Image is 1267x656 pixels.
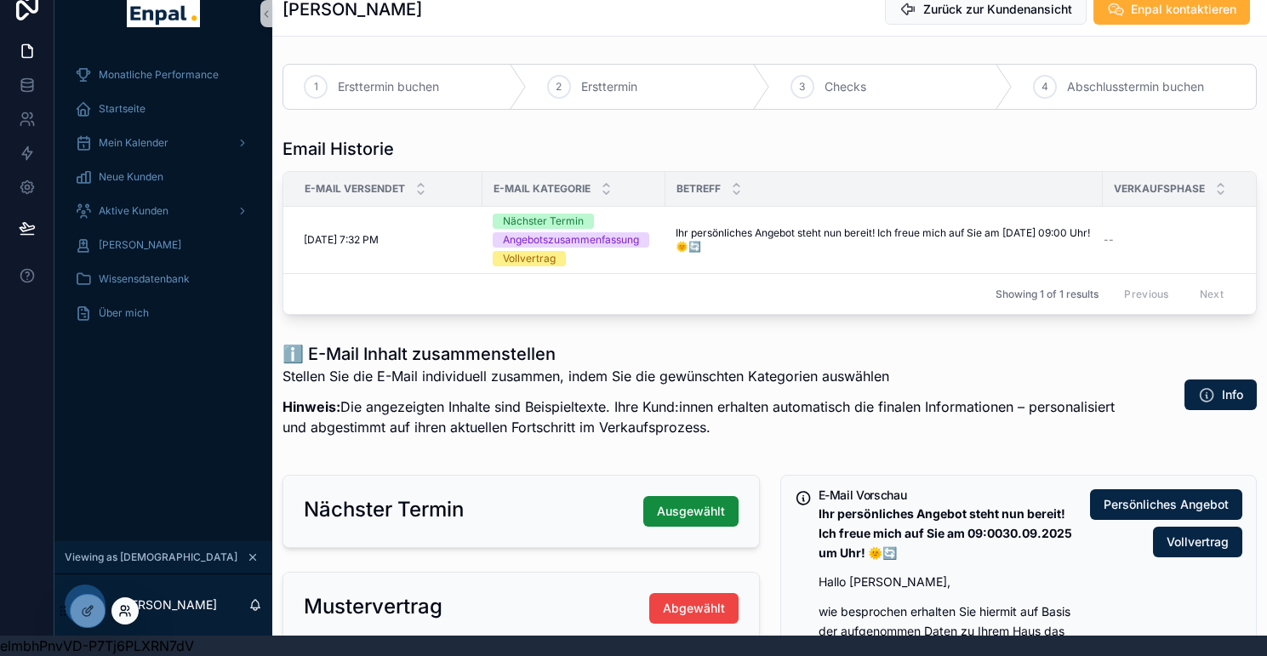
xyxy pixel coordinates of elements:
div: Angebotszusammenfassung [503,232,639,248]
span: Showing 1 of 1 results [996,288,1099,301]
span: Vollvertrag [1167,533,1229,550]
span: 4 [1042,80,1048,94]
span: 2 [556,80,562,94]
a: Mein Kalender [65,128,262,158]
span: E-Mail Kategorie [494,182,591,196]
span: [DATE] 7:32 PM [304,233,379,247]
span: Betreff [676,182,721,196]
div: scrollable content [54,48,272,351]
div: Vollvertrag [503,251,556,266]
span: Checks [825,78,866,95]
span: [PERSON_NAME] [99,238,181,252]
strong: Hinweis: [283,398,340,415]
span: Abschlusstermin buchen [1067,78,1204,95]
button: Vollvertrag [1153,527,1242,557]
span: Ausgewählt [657,503,725,520]
span: -- [1104,233,1114,247]
h2: Mustervertrag [304,593,442,620]
span: Verkaufsphase [1114,182,1205,196]
a: Startseite [65,94,262,124]
a: Wissensdatenbank [65,264,262,294]
span: 3 [799,80,805,94]
h1: ℹ️ E-Mail Inhalt zusammenstellen [283,342,1129,366]
span: 1 [314,80,318,94]
span: Zurück zur Kundenansicht [923,1,1072,18]
span: Neue Kunden [99,170,163,184]
span: Persönliches Angebot [1104,496,1229,513]
span: Startseite [99,102,146,116]
button: Ausgewählt [643,496,739,527]
span: Über mich [99,306,149,320]
span: Ihr persönliches Angebot steht nun bereit! Ich freue mich auf Sie am [DATE] 09:00 Uhr! 🌞🔄 [676,226,1093,254]
button: Info [1184,379,1257,410]
span: Mein Kalender [99,136,168,150]
span: Info [1222,386,1243,403]
span: Ersttermin buchen [338,78,439,95]
a: Aktive Kunden [65,196,262,226]
span: Monatliche Performance [99,68,219,82]
a: Neue Kunden [65,162,262,192]
span: Ersttermin [581,78,637,95]
p: [PERSON_NAME] [119,596,217,613]
span: E-Mail versendet [305,182,405,196]
span: Abgewählt [663,600,725,617]
strong: Ihr persönliches Angebot steht nun bereit! Ich freue mich auf Sie am 09:0030.09.2025 um Uhr! 🌞🔄 [819,506,1072,560]
span: Enpal kontaktieren [1131,1,1236,18]
h5: E-Mail Vorschau [819,489,1077,501]
button: Abgewählt [649,593,739,624]
p: Hallo [PERSON_NAME], [819,573,1077,592]
h2: Nächster Termin [304,496,464,523]
span: Wissensdatenbank [99,272,190,286]
p: Stellen Sie die E-Mail individuell zusammen, indem Sie die gewünschten Kategorien auswählen [283,366,1129,386]
span: Aktive Kunden [99,204,168,218]
a: [PERSON_NAME] [65,230,262,260]
a: Über mich [65,298,262,328]
h1: Email Historie [283,137,394,161]
span: Viewing as [DEMOGRAPHIC_DATA] [65,550,237,564]
button: Persönliches Angebot [1090,489,1242,520]
p: Die angezeigten Inhalte sind Beispieltexte. Ihre Kund:innen erhalten automatisch die finalen Info... [283,396,1129,437]
a: Monatliche Performance [65,60,262,90]
div: Nächster Termin [503,214,584,229]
